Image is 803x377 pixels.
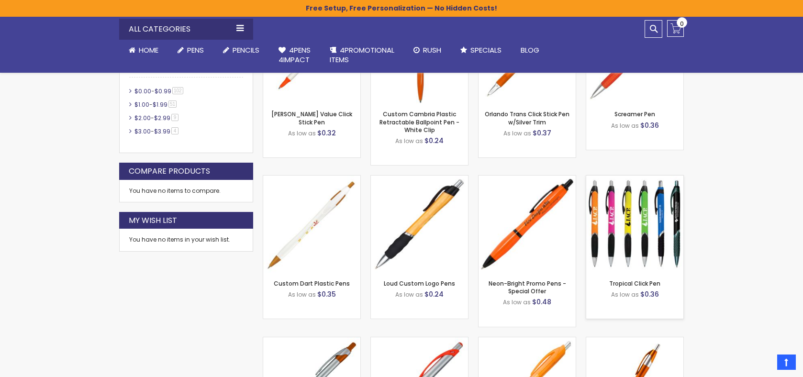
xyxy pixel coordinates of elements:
a: Screamer Pen [614,110,655,118]
span: $0.24 [424,136,444,145]
span: As low as [288,290,316,299]
a: 0 [667,20,684,37]
span: Home [139,45,158,55]
span: As low as [503,129,531,137]
a: Rush [404,40,451,61]
a: $0.00-$0.99102 [132,87,187,95]
a: $2.00-$2.999 [132,114,182,122]
span: $0.99 [155,87,171,95]
strong: Compare Products [129,166,210,177]
span: $3.99 [154,127,170,135]
a: Blog [511,40,549,61]
a: Slim Jen Silver Stylus-Orange [263,337,360,345]
a: Custom Cambria Plastic Retractable Ballpoint Pen - White Clip [379,110,459,133]
span: As low as [611,122,639,130]
a: Pens [168,40,213,61]
a: Home [119,40,168,61]
span: As low as [611,290,639,299]
span: 9 [171,114,178,121]
div: All Categories [119,19,253,40]
strong: My Wish List [129,215,177,226]
img: Neon-Bright Promo Pens-Orange [479,176,576,273]
a: [PERSON_NAME] Value Click Stick Pen [271,110,352,126]
a: Pencils [213,40,269,61]
span: 0 [680,19,684,28]
span: Pencils [233,45,259,55]
a: Loud Custom Logo Pens [384,279,455,288]
span: $2.00 [134,114,151,122]
a: Tropical Click Pen [609,279,660,288]
img: Loud-Orange [371,176,468,273]
span: 4 [171,127,178,134]
a: Lexus Stylus Pen-Orange [371,337,468,345]
img: Tropical Click Pen [586,176,683,273]
span: $3.00 [134,127,151,135]
span: $0.36 [640,289,659,299]
a: Specials [451,40,511,61]
img: Custom Dart Plastic Pens-Orange [263,176,360,273]
span: As low as [503,298,531,306]
a: Tropical Click Pen [586,175,683,183]
span: $0.48 [532,297,551,307]
span: Rush [423,45,441,55]
a: Element Slim Translucent Pens-Orange [479,337,576,345]
span: $0.36 [640,121,659,130]
span: Blog [521,45,539,55]
a: Orlando Trans Click Stick Pen w/Silver Trim [485,110,569,126]
span: $1.00 [134,100,149,109]
span: Specials [470,45,502,55]
a: 4Pens4impact [269,40,320,71]
a: Loud-Orange [371,175,468,183]
a: $3.00-$3.994 [132,127,182,135]
div: You have no items to compare. [119,180,253,202]
span: 4Pens 4impact [279,45,311,65]
span: As low as [395,290,423,299]
a: $1.00-$1.9951 [132,100,180,109]
span: 102 [172,87,183,94]
span: $1.99 [153,100,167,109]
span: $0.35 [317,289,336,299]
span: $0.32 [317,128,336,138]
span: 4PROMOTIONAL ITEMS [330,45,394,65]
a: Promotional iSlimster Stylus Click Pen-Orange [586,337,683,345]
span: $2.99 [154,114,170,122]
span: $0.37 [533,128,551,138]
iframe: Google Customer Reviews [724,351,803,377]
span: As low as [288,129,316,137]
a: Neon-Bright Promo Pens-Orange [479,175,576,183]
span: $0.24 [424,289,444,299]
span: Pens [187,45,204,55]
a: Custom Dart Plastic Pens-Orange [263,175,360,183]
span: $0.00 [134,87,151,95]
a: Custom Dart Plastic Pens [274,279,350,288]
div: You have no items in your wish list. [129,236,243,244]
span: 51 [168,100,177,108]
span: As low as [395,137,423,145]
a: Neon-Bright Promo Pens - Special Offer [489,279,566,295]
a: 4PROMOTIONALITEMS [320,40,404,71]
